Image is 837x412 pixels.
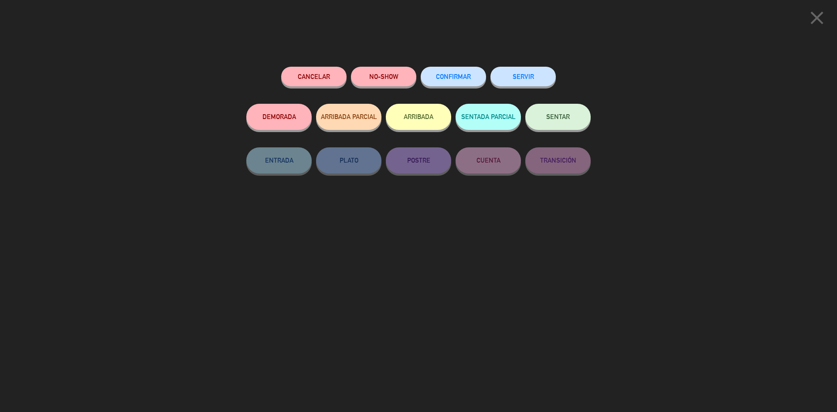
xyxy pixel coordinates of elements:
[806,7,828,29] i: close
[490,67,556,86] button: SERVIR
[386,147,451,174] button: POSTRE
[436,73,471,80] span: CONFIRMAR
[316,147,381,174] button: PLATO
[525,147,591,174] button: TRANSICIÓN
[803,7,830,32] button: close
[386,104,451,130] button: ARRIBADA
[546,113,570,120] span: SENTAR
[321,113,377,120] span: ARRIBADA PARCIAL
[246,104,312,130] button: DEMORADA
[316,104,381,130] button: ARRIBADA PARCIAL
[281,67,347,86] button: Cancelar
[246,147,312,174] button: ENTRADA
[351,67,416,86] button: NO-SHOW
[421,67,486,86] button: CONFIRMAR
[456,147,521,174] button: CUENTA
[456,104,521,130] button: SENTADA PARCIAL
[525,104,591,130] button: SENTAR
